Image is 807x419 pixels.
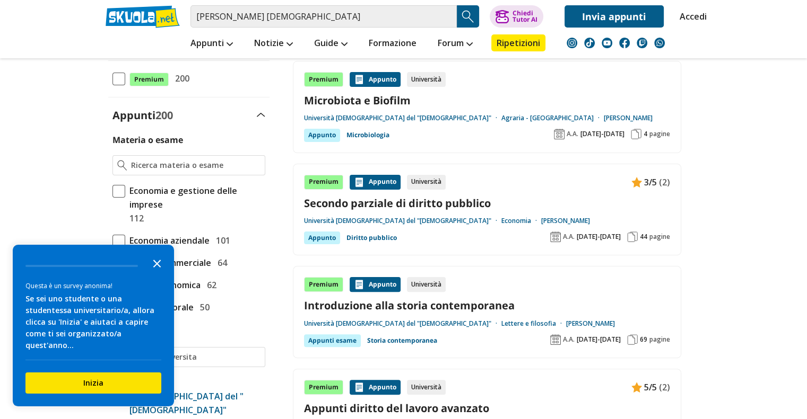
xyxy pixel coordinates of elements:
div: Chiedi Tutor AI [512,10,537,23]
a: [PERSON_NAME] [604,114,653,122]
span: pagine [649,233,670,241]
input: Cerca appunti, riassunti o versioni [190,5,457,28]
img: Anno accademico [550,231,561,242]
span: (2) [659,380,670,394]
a: Agraria - [GEOGRAPHIC_DATA] [501,114,604,122]
span: 69 [640,335,647,344]
div: Premium [304,380,343,395]
label: Appunti [112,108,173,122]
span: [DATE]-[DATE] [580,130,624,138]
a: Notizie [251,34,296,54]
span: [DATE]-[DATE] [577,233,621,241]
input: Ricerca universita [131,352,260,362]
span: 50 [196,300,210,314]
span: 3/5 [644,175,657,189]
div: Università [407,277,446,292]
input: Ricerca materia o esame [131,160,260,171]
div: Università [407,175,446,190]
label: Materia o esame [112,134,183,146]
a: Forum [435,34,475,54]
img: Appunti contenuto [354,74,365,85]
div: Se sei uno studente o una studentessa universitario/a, allora clicca su 'Inizia' e aiutaci a capi... [25,293,161,351]
a: Economia [501,217,541,225]
img: Pagine [627,334,638,345]
a: Microbiota e Biofilm [304,93,670,108]
span: A.A. [563,233,575,241]
a: Microbiologia [346,129,389,141]
span: (2) [659,175,670,189]
img: Ricerca materia o esame [117,160,127,171]
a: [PERSON_NAME] [566,319,615,328]
a: Appunti diritto del lavoro avanzato [304,401,670,415]
img: Pagine [631,129,641,139]
span: 101 [212,234,230,247]
img: Appunti contenuto [354,382,365,393]
a: Università [DEMOGRAPHIC_DATA] del "[DEMOGRAPHIC_DATA]" [304,217,501,225]
div: Appunto [304,129,340,141]
span: pagine [649,335,670,344]
div: Questa è un survey anonima! [25,281,161,291]
a: Appunti [188,34,236,54]
span: Premium [129,73,169,86]
span: 64 [213,256,227,270]
a: Accedi [680,5,702,28]
img: Appunti contenuto [354,279,365,290]
a: [PERSON_NAME] [541,217,590,225]
span: 62 [203,278,216,292]
img: Apri e chiudi sezione [257,113,265,117]
a: Secondo parziale di diritto pubblico [304,196,670,210]
span: [DATE]-[DATE] [577,335,621,344]
a: Università [DEMOGRAPHIC_DATA] del "[DEMOGRAPHIC_DATA]" [304,114,501,122]
div: Survey [13,245,174,406]
div: Appunto [350,175,401,190]
span: 44 [640,233,647,241]
span: Economia e gestione delle imprese [125,184,265,211]
span: A.A. [563,335,575,344]
img: Pagine [627,231,638,242]
span: pagine [649,130,670,138]
span: 5/5 [644,380,657,394]
a: Università [DEMOGRAPHIC_DATA] del "[DEMOGRAPHIC_DATA]" [304,319,501,328]
div: Premium [304,175,343,190]
a: Formazione [366,34,419,54]
img: Anno accademico [554,129,565,139]
img: Anno accademico [550,334,561,345]
a: Guide [311,34,350,54]
a: Storia contemporanea [367,334,437,347]
a: Diritto pubblico [346,231,397,244]
img: Appunti contenuto [354,177,365,188]
img: youtube [602,38,612,48]
span: Università [DEMOGRAPHIC_DATA] del "[DEMOGRAPHIC_DATA]" [125,376,265,417]
a: Lettere e filosofia [501,319,566,328]
img: instagram [567,38,577,48]
span: A.A. [567,130,578,138]
button: ChiediTutor AI [490,5,543,28]
button: Inizia [25,372,161,394]
div: Appunto [350,380,401,395]
span: Economia aziendale [125,234,210,247]
button: Close the survey [146,252,168,273]
div: Premium [304,277,343,292]
span: 200 [171,72,189,85]
img: twitch [637,38,647,48]
div: Appunto [304,231,340,244]
div: Università [407,380,446,395]
img: WhatsApp [654,38,665,48]
img: Appunti contenuto [631,177,642,188]
div: Appunti esame [304,334,361,347]
a: Ripetizioni [491,34,545,51]
div: Università [407,72,446,87]
img: facebook [619,38,630,48]
span: 200 [155,108,173,122]
span: 112 [125,211,144,225]
div: Appunto [350,72,401,87]
img: Appunti contenuto [631,382,642,393]
div: Premium [304,72,343,87]
span: 4 [644,130,647,138]
img: Cerca appunti, riassunti o versioni [460,8,476,24]
a: Introduzione alla storia contemporanea [304,298,670,313]
button: Search Button [457,5,479,28]
div: Appunto [350,277,401,292]
a: Invia appunti [565,5,664,28]
img: tiktok [584,38,595,48]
